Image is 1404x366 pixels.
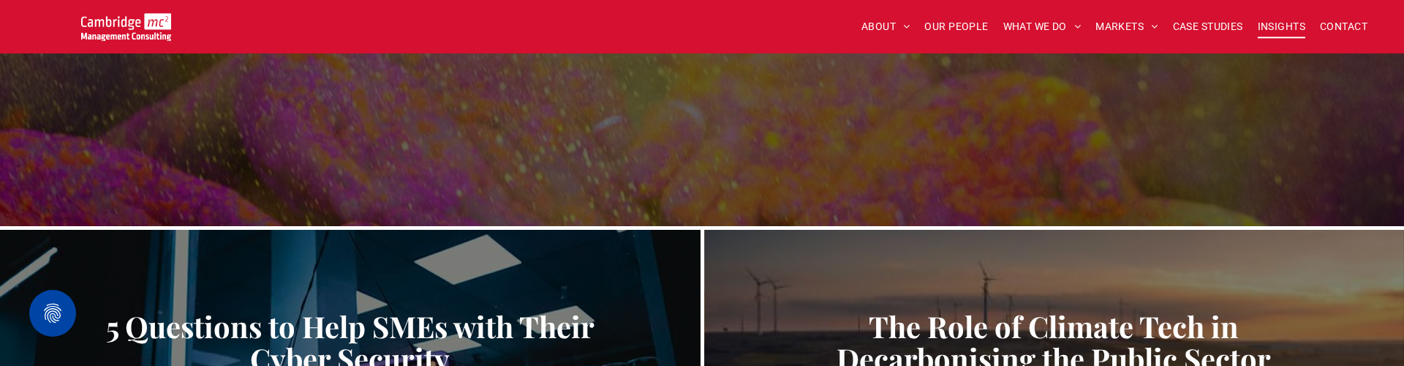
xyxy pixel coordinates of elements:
a: OUR PEOPLE [917,15,995,38]
a: CONTACT [1313,15,1375,38]
a: ABOUT [854,15,918,38]
a: CASE STUDIES [1166,15,1250,38]
a: WHAT WE DO [996,15,1089,38]
a: INSIGHTS [1250,15,1313,38]
a: Your Business Transformed | Cambridge Management Consulting [81,15,171,31]
a: MARKETS [1088,15,1165,38]
img: Go to Homepage [81,13,171,41]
